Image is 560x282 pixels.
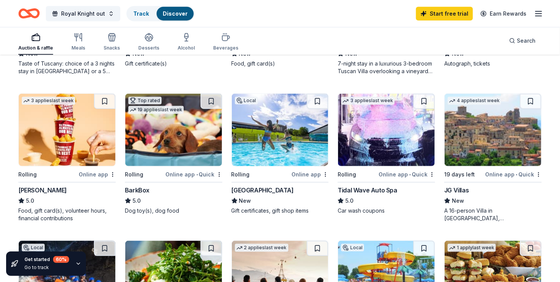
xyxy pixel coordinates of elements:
[444,207,542,222] div: A 16-person Villa in [GEOGRAPHIC_DATA], [GEOGRAPHIC_DATA], [GEOGRAPHIC_DATA] for 7days/6nights (R...
[213,45,238,51] div: Beverages
[231,93,329,215] a: Image for Canaan Valley Resort State ParkLocalRollingOnline app[GEOGRAPHIC_DATA]NewGift certifica...
[379,170,435,179] div: Online app Quick
[22,244,45,252] div: Local
[213,30,238,55] button: Beverages
[22,97,75,105] div: 3 applies last week
[128,106,184,114] div: 19 applies last week
[291,170,329,179] div: Online app
[166,170,222,179] div: Online app Quick
[79,170,116,179] div: Online app
[61,9,105,18] span: Royal Knight out
[71,45,85,51] div: Meals
[231,60,329,67] div: Food, gift card(s)
[345,196,353,205] span: 5.0
[338,60,435,75] div: 7-night stay in a luxurious 3-bedroom Tuscan Villa overlooking a vineyard and the ancient walled ...
[24,264,69,271] div: Go to track
[125,186,149,195] div: BarkBox
[178,30,195,55] button: Alcohol
[231,207,329,215] div: Gift certificates, gift shop items
[18,30,53,55] button: Auction & raffle
[18,45,53,51] div: Auction & raffle
[133,10,149,17] a: Track
[485,170,542,179] div: Online app Quick
[448,97,501,105] div: 4 applies last week
[338,93,435,215] a: Image for Tidal Wave Auto Spa3 applieslast weekRollingOnline app•QuickTidal Wave Auto Spa5.0Car w...
[18,93,116,222] a: Image for Sheetz3 applieslast weekRollingOnline app[PERSON_NAME]5.0Food, gift card(s), volunteer ...
[448,244,496,252] div: 1 apply last week
[444,93,542,222] a: Image for JG Villas4 applieslast week19 days leftOnline app•QuickJG VillasNewA 16-person Villa in...
[444,60,542,67] div: Autograph, tickets
[452,196,464,205] span: New
[18,60,116,75] div: Taste of Tuscany: choice of a 3 nights stay in [GEOGRAPHIC_DATA] or a 5 night stay in [GEOGRAPHIC...
[138,30,159,55] button: Desserts
[18,170,37,179] div: Rolling
[18,207,116,222] div: Food, gift card(s), volunteer hours, financial contributions
[26,196,34,205] span: 5.0
[235,244,288,252] div: 2 applies last week
[338,94,435,166] img: Image for Tidal Wave Auto Spa
[235,97,258,104] div: Local
[516,171,517,178] span: •
[46,6,120,21] button: Royal Knight out
[128,97,162,104] div: Top rated
[232,94,329,166] img: Image for Canaan Valley Resort State Park
[341,244,364,252] div: Local
[18,5,40,22] a: Home
[341,97,395,105] div: 3 applies last week
[444,186,469,195] div: JG Villas
[196,171,198,178] span: •
[163,10,188,17] a: Discover
[338,170,356,179] div: Rolling
[444,170,475,179] div: 19 days left
[125,207,222,215] div: Dog toy(s), dog food
[133,196,141,205] span: 5.0
[409,171,411,178] span: •
[125,93,222,215] a: Image for BarkBoxTop rated19 applieslast weekRollingOnline app•QuickBarkBox5.0Dog toy(s), dog food
[125,60,222,67] div: Gift certificate(s)
[503,33,542,48] button: Search
[239,196,251,205] span: New
[53,256,69,263] div: 60 %
[71,30,85,55] button: Meals
[445,94,541,166] img: Image for JG Villas
[338,207,435,215] div: Car wash coupons
[125,94,222,166] img: Image for BarkBox
[231,186,294,195] div: [GEOGRAPHIC_DATA]
[24,256,69,263] div: Get started
[104,45,120,51] div: Snacks
[125,170,143,179] div: Rolling
[476,7,531,21] a: Earn Rewards
[416,7,473,21] a: Start free trial
[517,36,536,45] span: Search
[104,30,120,55] button: Snacks
[138,45,159,51] div: Desserts
[231,170,250,179] div: Rolling
[19,94,115,166] img: Image for Sheetz
[126,6,194,21] button: TrackDiscover
[338,186,397,195] div: Tidal Wave Auto Spa
[178,45,195,51] div: Alcohol
[18,186,67,195] div: [PERSON_NAME]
